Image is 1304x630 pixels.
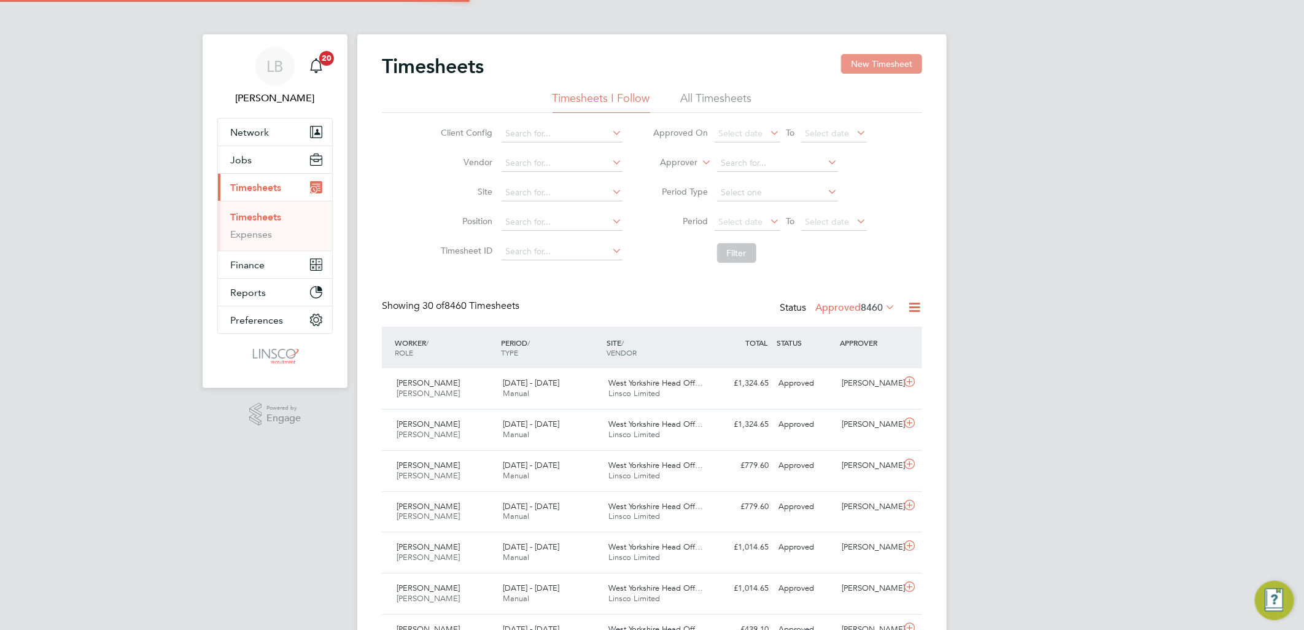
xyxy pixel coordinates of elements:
[230,287,266,298] span: Reports
[218,146,332,173] button: Jobs
[609,542,704,552] span: West Yorkshire Head Off…
[609,511,661,521] span: Linsco Limited
[230,228,272,240] a: Expenses
[837,332,901,354] div: APPROVER
[719,216,763,227] span: Select date
[203,34,347,388] nav: Main navigation
[710,414,774,435] div: £1,324.65
[267,58,284,74] span: LB
[780,300,898,317] div: Status
[266,403,301,413] span: Powered by
[249,403,301,426] a: Powered byEngage
[837,414,901,435] div: [PERSON_NAME]
[503,429,529,440] span: Manual
[498,332,604,364] div: PERIOD
[397,583,460,593] span: [PERSON_NAME]
[609,388,661,399] span: Linsco Limited
[218,306,332,333] button: Preferences
[609,593,661,604] span: Linsco Limited
[609,378,704,388] span: West Yorkshire Head Off…
[426,338,429,348] span: /
[397,511,460,521] span: [PERSON_NAME]
[230,314,283,326] span: Preferences
[503,460,559,470] span: [DATE] - [DATE]
[609,583,704,593] span: West Yorkshire Head Off…
[837,497,901,517] div: [PERSON_NAME]
[397,593,460,604] span: [PERSON_NAME]
[230,259,265,271] span: Finance
[438,216,493,227] label: Position
[622,338,624,348] span: /
[218,119,332,146] button: Network
[249,346,300,366] img: linsco-logo-retina.png
[395,348,413,357] span: ROLE
[653,186,708,197] label: Period Type
[774,497,837,517] div: Approved
[607,348,637,357] span: VENDOR
[397,460,460,470] span: [PERSON_NAME]
[502,214,623,231] input: Search for...
[604,332,710,364] div: SITE
[217,47,333,106] a: LB[PERSON_NAME]
[717,155,838,172] input: Search for...
[609,419,704,429] span: West Yorkshire Head Off…
[783,125,799,141] span: To
[217,346,333,366] a: Go to home page
[230,126,269,138] span: Network
[783,213,799,229] span: To
[527,338,530,348] span: /
[553,91,650,113] li: Timesheets I Follow
[710,578,774,599] div: £1,014.65
[609,460,704,470] span: West Yorkshire Head Off…
[609,429,661,440] span: Linsco Limited
[609,501,704,511] span: West Yorkshire Head Off…
[841,54,922,74] button: New Timesheet
[503,419,559,429] span: [DATE] - [DATE]
[861,301,883,314] span: 8460
[681,91,752,113] li: All Timesheets
[837,537,901,558] div: [PERSON_NAME]
[837,456,901,476] div: [PERSON_NAME]
[717,243,756,263] button: Filter
[392,332,498,364] div: WORKER
[774,456,837,476] div: Approved
[397,552,460,562] span: [PERSON_NAME]
[774,578,837,599] div: Approved
[230,211,281,223] a: Timesheets
[438,186,493,197] label: Site
[502,125,623,142] input: Search for...
[397,429,460,440] span: [PERSON_NAME]
[397,501,460,511] span: [PERSON_NAME]
[503,378,559,388] span: [DATE] - [DATE]
[805,216,850,227] span: Select date
[218,279,332,306] button: Reports
[218,174,332,201] button: Timesheets
[774,373,837,394] div: Approved
[422,300,519,312] span: 8460 Timesheets
[502,155,623,172] input: Search for...
[382,54,484,79] h2: Timesheets
[837,578,901,599] div: [PERSON_NAME]
[397,470,460,481] span: [PERSON_NAME]
[774,332,837,354] div: STATUS
[774,537,837,558] div: Approved
[710,456,774,476] div: £779.60
[609,470,661,481] span: Linsco Limited
[719,128,763,139] span: Select date
[503,552,529,562] span: Manual
[304,47,328,86] a: 20
[501,348,518,357] span: TYPE
[710,497,774,517] div: £779.60
[438,127,493,138] label: Client Config
[319,51,334,66] span: 20
[502,243,623,260] input: Search for...
[503,388,529,399] span: Manual
[710,537,774,558] div: £1,014.65
[266,413,301,424] span: Engage
[438,245,493,256] label: Timesheet ID
[382,300,522,313] div: Showing
[643,157,698,169] label: Approver
[710,373,774,394] div: £1,324.65
[503,583,559,593] span: [DATE] - [DATE]
[503,470,529,481] span: Manual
